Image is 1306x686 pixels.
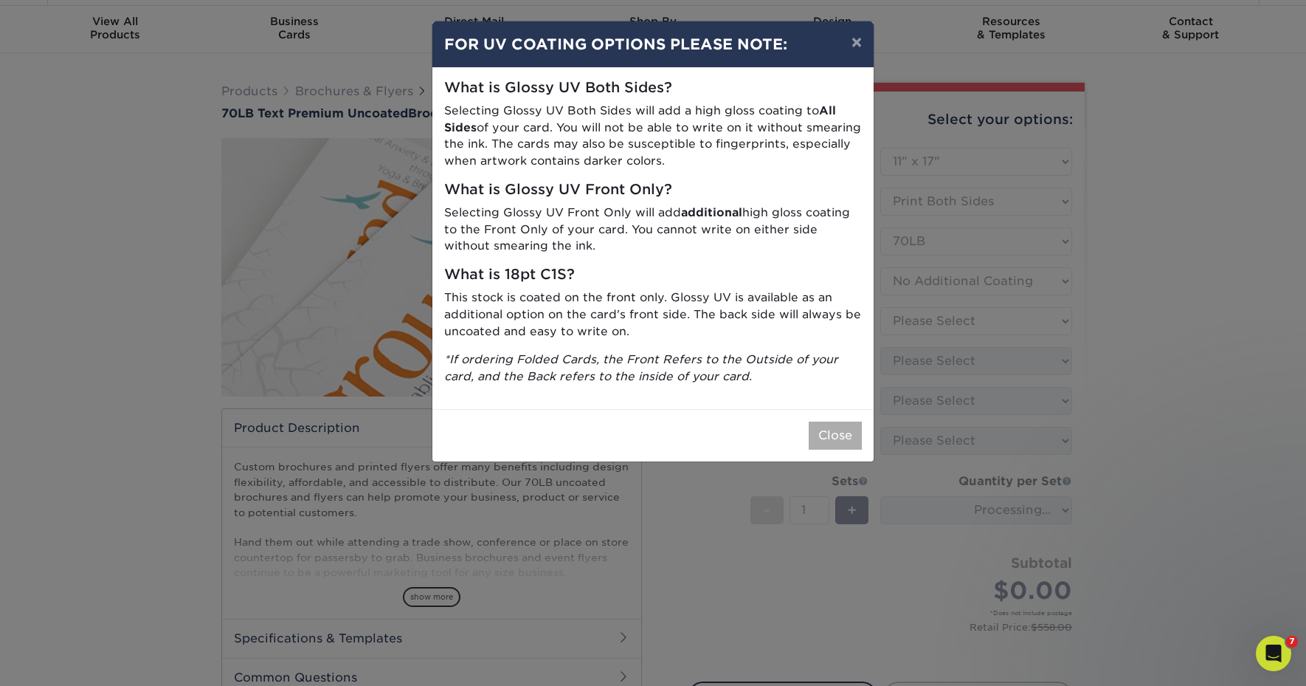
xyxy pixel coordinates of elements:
[809,422,862,450] button: Close
[1286,636,1298,648] span: 7
[681,205,742,219] strong: additional
[444,103,862,170] p: Selecting Glossy UV Both Sides will add a high gloss coating to of your card. You will not be abl...
[444,103,836,134] strong: All Sides
[840,21,874,63] button: ×
[444,289,862,340] p: This stock is coated on the front only. Glossy UV is available as an additional option on the car...
[444,267,862,284] h5: What is 18pt C1S?
[1256,636,1291,671] iframe: Intercom live chat
[444,352,838,383] i: *If ordering Folded Cards, the Front Refers to the Outside of your card, and the Back refers to t...
[444,80,862,97] h5: What is Glossy UV Both Sides?
[444,205,862,255] p: Selecting Glossy UV Front Only will add high gloss coating to the Front Only of your card. You ca...
[444,182,862,199] h5: What is Glossy UV Front Only?
[444,33,862,55] h4: FOR UV COATING OPTIONS PLEASE NOTE:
